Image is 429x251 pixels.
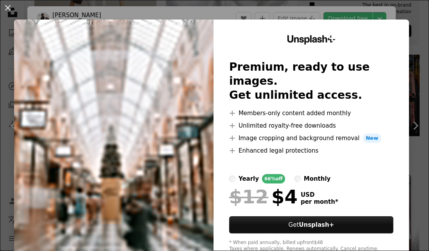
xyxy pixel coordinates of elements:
[229,134,393,143] li: Image cropping and background removal
[294,176,301,182] input: monthly
[301,198,338,205] span: per month *
[304,174,331,183] div: monthly
[229,121,393,130] li: Unlimited royalty-free downloads
[229,60,393,102] h2: Premium, ready to use images. Get unlimited access.
[262,174,285,183] div: 66% off
[229,187,268,207] span: $12
[239,174,259,183] div: yearly
[299,221,334,228] strong: Unsplash+
[363,134,382,143] span: New
[229,146,393,155] li: Enhanced legal protections
[229,176,235,182] input: yearly66%off
[229,109,393,118] li: Members-only content added monthly
[301,191,338,198] span: USD
[229,216,393,233] button: GetUnsplash+
[229,187,298,207] div: $4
